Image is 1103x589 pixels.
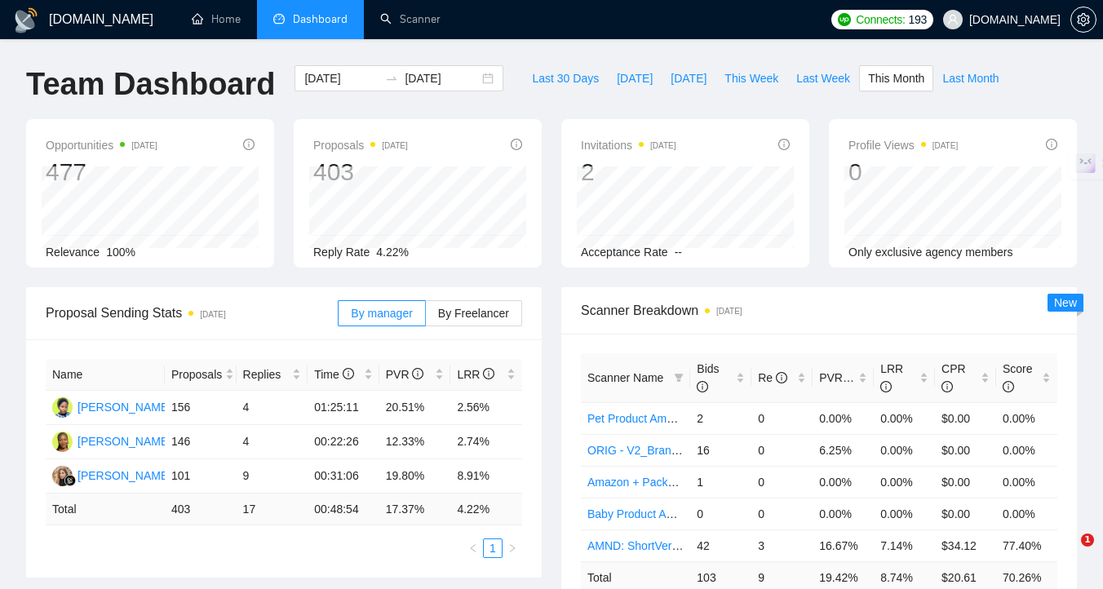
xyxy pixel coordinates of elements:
[996,434,1057,466] td: 0.00%
[165,359,237,391] th: Proposals
[587,412,865,425] a: Pet Product Amazon, Short prompt, >35$/h, no agency
[308,391,379,425] td: 01:25:11
[933,65,1008,91] button: Last Month
[1081,534,1094,547] span: 1
[313,246,370,259] span: Reply Rate
[304,69,379,87] input: Start date
[237,459,308,494] td: 9
[293,12,348,26] span: Dashboard
[165,459,237,494] td: 101
[64,475,76,486] img: gigradar-bm.png
[1071,13,1096,26] span: setting
[880,381,892,392] span: info-circle
[468,543,478,553] span: left
[379,459,451,494] td: 19.80%
[690,466,751,498] td: 1
[379,494,451,525] td: 17.37 %
[880,362,903,393] span: LRR
[26,65,275,104] h1: Team Dashboard
[314,368,353,381] span: Time
[165,494,237,525] td: 403
[78,467,171,485] div: [PERSON_NAME]
[46,359,165,391] th: Name
[996,466,1057,498] td: 0.00%
[813,434,874,466] td: 6.25%
[947,14,959,25] span: user
[932,141,958,150] time: [DATE]
[813,466,874,498] td: 0.00%
[243,365,290,383] span: Replies
[450,391,522,425] td: 2.56%
[996,498,1057,529] td: 0.00%
[308,459,379,494] td: 00:31:06
[587,371,663,384] span: Scanner Name
[996,402,1057,434] td: 0.00%
[996,529,1057,561] td: 77.40%
[483,538,503,558] li: 1
[751,466,813,498] td: 0
[200,310,225,319] time: [DATE]
[874,498,935,529] td: 0.00%
[581,246,668,259] span: Acceptance Rate
[813,402,874,434] td: 0.00%
[385,72,398,85] span: to
[758,371,787,384] span: Re
[52,400,171,413] a: AO[PERSON_NAME]
[343,368,354,379] span: info-circle
[523,65,608,91] button: Last 30 Days
[874,402,935,434] td: 0.00%
[379,391,451,425] td: 20.51%
[438,307,509,320] span: By Freelancer
[131,141,157,150] time: [DATE]
[674,373,684,383] span: filter
[405,69,479,87] input: End date
[581,157,676,188] div: 2
[935,434,996,466] td: $0.00
[751,498,813,529] td: 0
[690,529,751,561] td: 42
[46,157,157,188] div: 477
[935,402,996,434] td: $0.00
[909,11,927,29] span: 193
[52,432,73,452] img: D
[313,135,408,155] span: Proposals
[650,141,676,150] time: [DATE]
[587,476,860,489] a: Amazon + Package, Short prompt, >35$/h, no agency
[380,12,441,26] a: searchScanner
[165,391,237,425] td: 156
[171,365,222,383] span: Proposals
[13,7,39,33] img: logo
[751,529,813,561] td: 3
[935,529,996,561] td: $34.12
[237,425,308,459] td: 4
[483,368,494,379] span: info-circle
[587,444,867,457] a: ORIG - V2_Branding, Short Prompt, >36$/h, no agency
[608,65,662,91] button: [DATE]
[78,432,171,450] div: [PERSON_NAME]
[690,498,751,529] td: 0
[463,538,483,558] button: left
[690,402,751,434] td: 2
[778,139,790,150] span: info-circle
[813,498,874,529] td: 0.00%
[273,13,285,24] span: dashboard
[1048,534,1087,573] iframe: Intercom live chat
[52,434,171,447] a: D[PERSON_NAME]
[848,135,958,155] span: Profile Views
[382,141,407,150] time: [DATE]
[106,246,135,259] span: 100%
[856,11,905,29] span: Connects:
[581,135,676,155] span: Invitations
[1046,139,1057,150] span: info-circle
[507,543,517,553] span: right
[78,398,171,416] div: [PERSON_NAME]
[308,425,379,459] td: 00:22:26
[935,466,996,498] td: $0.00
[308,494,379,525] td: 00:48:54
[716,307,742,316] time: [DATE]
[46,303,338,323] span: Proposal Sending Stats
[237,359,308,391] th: Replies
[450,459,522,494] td: 8.91%
[776,372,787,383] span: info-circle
[1070,13,1096,26] a: setting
